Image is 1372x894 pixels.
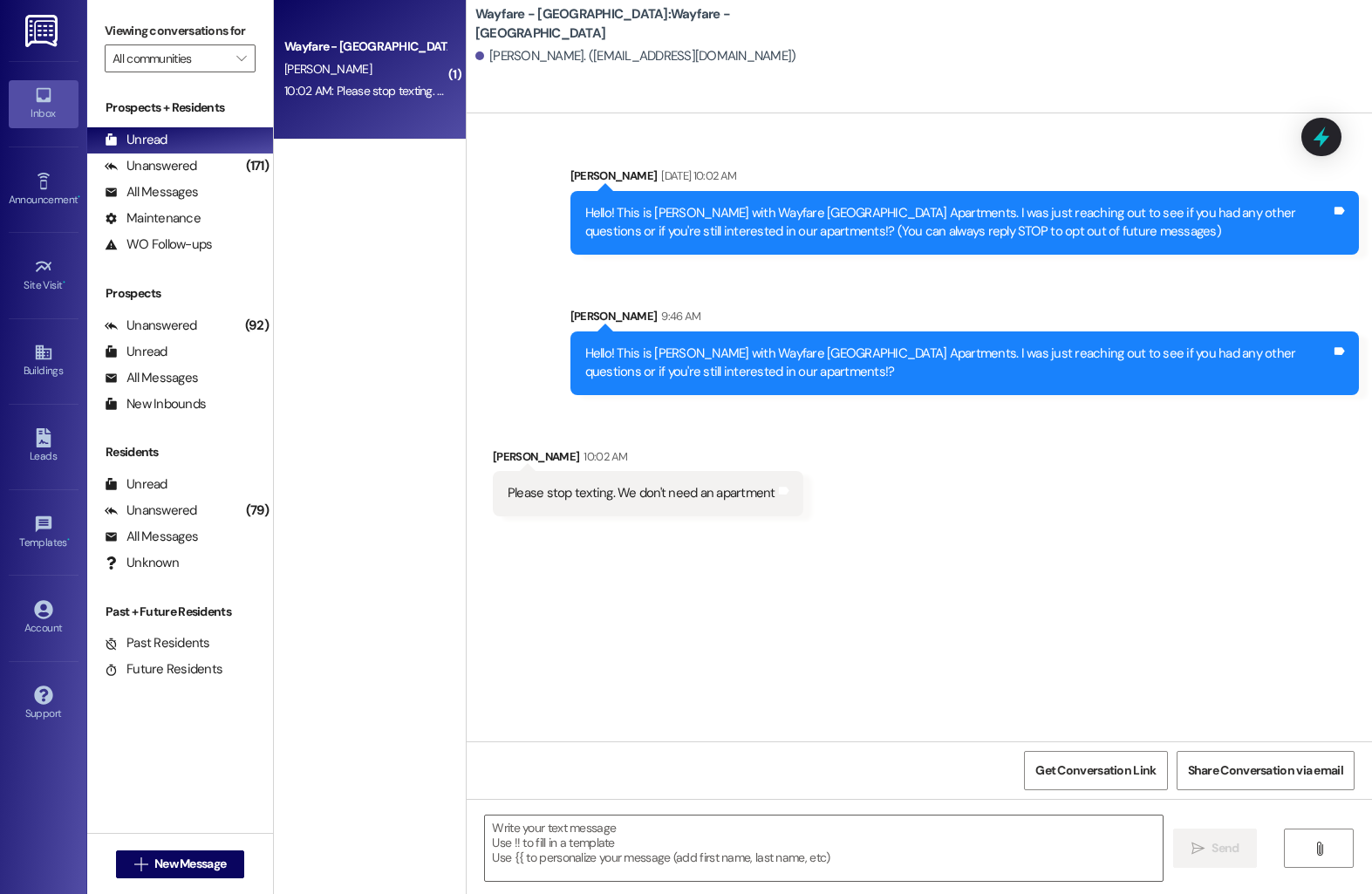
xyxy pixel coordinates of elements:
[585,345,1331,382] div: Hello! This is [PERSON_NAME] with Wayfare [GEOGRAPHIC_DATA] Apartments. I was just reaching out t...
[134,857,147,871] i: 
[585,204,1331,242] div: Hello! This is [PERSON_NAME] with Wayfare [GEOGRAPHIC_DATA] Apartments. I was just reaching out t...
[105,634,210,652] div: Past Residents
[284,83,583,99] div: 10:02 AM: Please stop texting. We don't need an apartment
[105,317,197,335] div: Unanswered
[105,235,212,254] div: WO Follow-ups
[1188,761,1343,780] span: Share Conversation via email
[116,850,245,878] button: New Message
[105,554,179,572] div: Unknown
[1173,829,1258,868] button: Send
[105,343,167,361] div: Unread
[63,276,65,289] span: •
[105,209,201,228] div: Maintenance
[1177,751,1355,790] button: Share Conversation via email
[87,284,273,303] div: Prospects
[1212,839,1239,857] span: Send
[105,660,222,679] div: Future Residents
[493,447,803,472] div: [PERSON_NAME]
[657,307,700,325] div: 9:46 AM
[241,312,273,339] div: (92)
[242,497,273,524] div: (79)
[105,157,197,175] div: Unanswered
[87,443,273,461] div: Residents
[475,47,796,65] div: [PERSON_NAME]. ([EMAIL_ADDRESS][DOMAIN_NAME])
[9,595,78,642] a: Account
[1024,751,1167,790] button: Get Conversation Link
[284,61,372,77] span: [PERSON_NAME]
[570,307,1359,331] div: [PERSON_NAME]
[9,252,78,299] a: Site Visit •
[1191,842,1205,856] i: 
[9,423,78,470] a: Leads
[67,534,70,546] span: •
[105,395,206,413] div: New Inbounds
[236,51,246,65] i: 
[78,191,80,203] span: •
[87,603,273,621] div: Past + Future Residents
[579,447,627,466] div: 10:02 AM
[105,475,167,494] div: Unread
[105,369,198,387] div: All Messages
[570,167,1359,191] div: [PERSON_NAME]
[113,44,228,72] input: All communities
[25,15,61,47] img: ResiDesk Logo
[105,131,167,149] div: Unread
[1313,842,1326,856] i: 
[242,153,273,180] div: (171)
[9,338,78,385] a: Buildings
[154,855,226,873] span: New Message
[105,183,198,201] div: All Messages
[9,509,78,556] a: Templates •
[105,502,197,520] div: Unanswered
[508,484,775,502] div: Please stop texting. We don't need an apartment
[657,167,736,185] div: [DATE] 10:02 AM
[105,17,256,44] label: Viewing conversations for
[1035,761,1156,780] span: Get Conversation Link
[87,99,273,117] div: Prospects + Residents
[105,528,198,546] div: All Messages
[475,5,824,43] b: Wayfare - [GEOGRAPHIC_DATA]: Wayfare - [GEOGRAPHIC_DATA]
[9,680,78,727] a: Support
[9,80,78,127] a: Inbox
[284,38,446,56] div: Wayfare - [GEOGRAPHIC_DATA]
